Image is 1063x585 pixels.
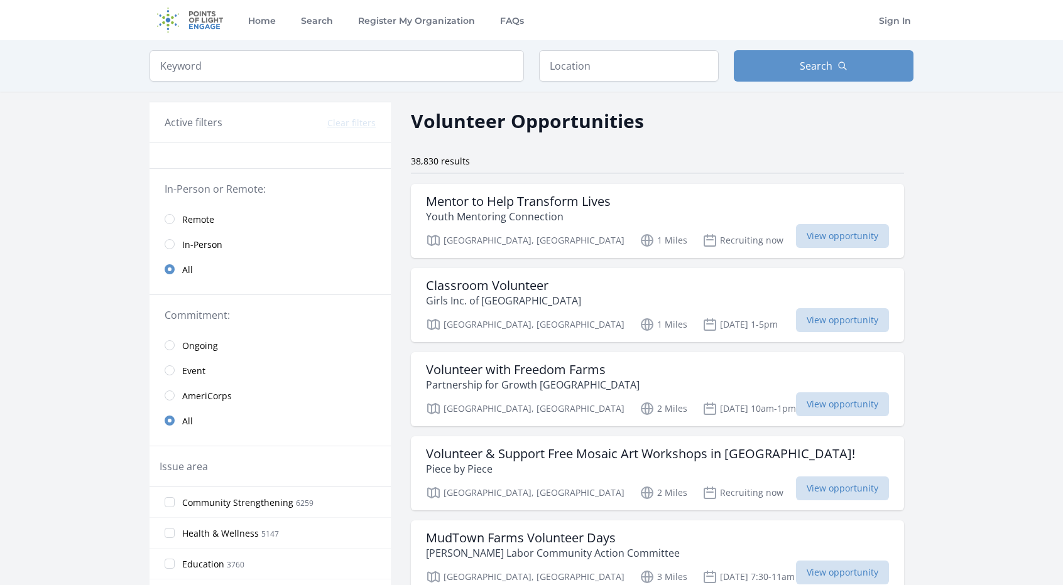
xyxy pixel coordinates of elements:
span: 3760 [227,559,244,570]
p: Youth Mentoring Connection [426,209,611,224]
p: 1 Miles [640,317,687,332]
span: Education [182,558,224,571]
h2: Volunteer Opportunities [411,107,644,135]
p: Girls Inc. of [GEOGRAPHIC_DATA] [426,293,581,308]
h3: Active filters [165,115,222,130]
button: Clear filters [327,117,376,129]
p: [GEOGRAPHIC_DATA], [GEOGRAPHIC_DATA] [426,317,624,332]
span: Ongoing [182,340,218,352]
input: Education 3760 [165,559,175,569]
a: Mentor to Help Transform Lives Youth Mentoring Connection [GEOGRAPHIC_DATA], [GEOGRAPHIC_DATA] 1 ... [411,184,904,258]
p: Recruiting now [702,233,783,248]
h3: Classroom Volunteer [426,278,581,293]
span: In-Person [182,239,222,251]
span: All [182,415,193,427]
a: Ongoing [150,333,391,358]
legend: Issue area [160,459,208,474]
h3: Mentor to Help Transform Lives [426,194,611,209]
span: View opportunity [796,476,889,500]
legend: Commitment: [165,308,376,323]
p: [DATE] 1-5pm [702,317,778,332]
button: Search [734,50,913,82]
p: 2 Miles [640,401,687,416]
span: View opportunity [796,224,889,248]
h3: Volunteer with Freedom Farms [426,362,640,377]
legend: In-Person or Remote: [165,181,376,196]
h3: MudTown Farms Volunteer Days [426,530,680,545]
input: Keyword [150,50,524,82]
p: [DATE] 10am-1pm [702,401,796,416]
span: View opportunity [796,308,889,332]
a: AmeriCorps [150,383,391,408]
p: [GEOGRAPHIC_DATA], [GEOGRAPHIC_DATA] [426,569,624,584]
h3: Volunteer & Support Free Mosaic Art Workshops in [GEOGRAPHIC_DATA]! [426,446,855,461]
span: 5147 [261,529,279,539]
span: 6259 [296,498,313,508]
p: 1 Miles [640,233,687,248]
p: [GEOGRAPHIC_DATA], [GEOGRAPHIC_DATA] [426,401,624,416]
a: Classroom Volunteer Girls Inc. of [GEOGRAPHIC_DATA] [GEOGRAPHIC_DATA], [GEOGRAPHIC_DATA] 1 Miles ... [411,268,904,342]
a: All [150,257,391,282]
a: Volunteer & Support Free Mosaic Art Workshops in [GEOGRAPHIC_DATA]! Piece by Piece [GEOGRAPHIC_DA... [411,436,904,510]
a: Volunteer with Freedom Farms Partnership for Growth [GEOGRAPHIC_DATA] [GEOGRAPHIC_DATA], [GEOGRAP... [411,352,904,426]
span: View opportunity [796,561,889,584]
p: [PERSON_NAME] Labor Community Action Committee [426,545,680,561]
input: Community Strengthening 6259 [165,497,175,507]
span: Health & Wellness [182,527,259,540]
a: Event [150,358,391,383]
a: In-Person [150,232,391,257]
p: 2 Miles [640,485,687,500]
p: [GEOGRAPHIC_DATA], [GEOGRAPHIC_DATA] [426,485,624,500]
p: Recruiting now [702,485,783,500]
span: Remote [182,213,214,226]
span: Event [182,365,205,377]
span: Search [800,58,832,73]
p: [DATE] 7:30-11am [702,569,795,584]
span: All [182,264,193,276]
p: Partnership for Growth [GEOGRAPHIC_DATA] [426,377,640,392]
a: All [150,408,391,433]
span: Community Strengthening [182,496,293,509]
p: 3 Miles [640,569,687,584]
span: AmeriCorps [182,390,232,402]
p: Piece by Piece [426,461,855,476]
span: View opportunity [796,392,889,416]
a: Remote [150,207,391,232]
p: [GEOGRAPHIC_DATA], [GEOGRAPHIC_DATA] [426,233,624,248]
input: Location [539,50,719,82]
input: Health & Wellness 5147 [165,528,175,538]
span: 38,830 results [411,155,470,167]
